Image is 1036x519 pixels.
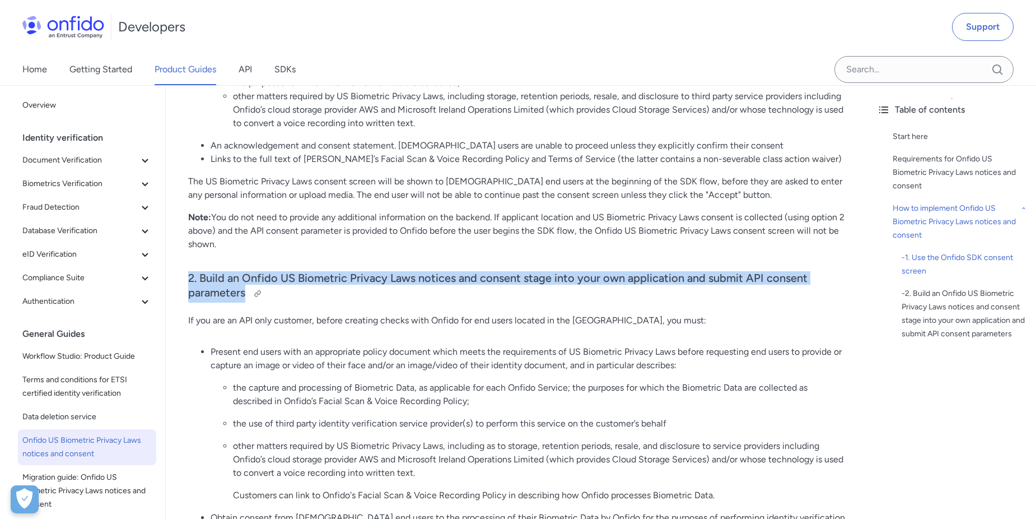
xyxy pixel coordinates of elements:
span: Overview [22,99,152,112]
a: -1. Use the Onfido SDK consent screen [902,251,1027,278]
button: Fraud Detection [18,196,156,219]
p: You do not need to provide any additional information on the backend. If applicant location and U... [188,211,846,251]
span: Data deletion service [22,410,152,424]
a: Data deletion service [18,406,156,428]
a: Home [22,54,47,85]
p: the use of third party identity verification service provider(s) to perform this service on the c... [233,417,846,430]
div: Cookie Preferences [11,485,39,513]
span: Terms and conditions for ETSI certified identity verification [22,373,152,400]
button: eID Verification [18,243,156,266]
a: Product Guides [155,54,216,85]
a: Requirements for Onfido US Biometric Privacy Laws notices and consent [893,152,1027,193]
span: Biometrics Verification [22,177,138,191]
a: API [239,54,252,85]
span: Authentication [22,295,138,308]
li: Links to the full text of [PERSON_NAME]’s Facial Scan & Voice Recording Policy and Terms of Servi... [211,152,846,166]
li: other matters required by US Biometric Privacy Laws, including storage, retention periods, resale... [233,90,846,130]
h3: 2. Build an Onfido US Biometric Privacy Laws notices and consent stage into your own application ... [188,271,846,303]
p: the capture and processing of Biometric Data, as applicable for each Onfido Service; the purposes... [233,381,846,408]
span: Fraud Detection [22,201,138,214]
p: If you are an API only customer, before creating checks with Onfido for end users located in the ... [188,314,846,327]
button: Authentication [18,290,156,313]
a: Support [952,13,1014,41]
a: Overview [18,94,156,117]
p: Present end users with an appropriate policy document which meets the requirements of US Biometri... [211,345,846,372]
span: Migration guide: Onfido US Biometric Privacy Laws notices and consent [22,471,152,511]
div: - 2. Build an Onfido US Biometric Privacy Laws notices and consent stage into your own applicatio... [902,287,1027,341]
button: Document Verification [18,149,156,172]
div: General Guides [22,323,161,345]
a: How to implement Onfido US Biometric Privacy Laws notices and consent [893,202,1027,242]
button: Database Verification [18,220,156,242]
span: Workflow Studio: Product Guide [22,350,152,363]
p: Customers can link to Onfido's Facial Scan & Voice Recording Policy in describing how Onfido proc... [233,489,846,502]
div: Identity verification [22,127,161,149]
div: Table of contents [877,103,1027,117]
button: Biometrics Verification [18,173,156,195]
strong: Note: [188,212,211,223]
h1: Developers [118,18,185,36]
span: eID Verification [22,248,138,261]
input: Onfido search input field [834,56,1014,83]
p: The US Biometric Privacy Laws consent screen will be shown to [DEMOGRAPHIC_DATA] end users at the... [188,175,846,202]
img: Onfido Logo [22,16,104,38]
a: Start here [893,130,1027,143]
a: Getting Started [69,54,132,85]
span: Compliance Suite [22,271,138,285]
a: Workflow Studio: Product Guide [18,345,156,368]
button: Compliance Suite [18,267,156,289]
li: An acknowledgement and consent statement. [DEMOGRAPHIC_DATA] users are unable to proceed unless t... [211,139,846,152]
a: Migration guide: Onfido US Biometric Privacy Laws notices and consent [18,466,156,516]
div: - 1. Use the Onfido SDK consent screen [902,251,1027,278]
a: -2. Build an Onfido US Biometric Privacy Laws notices and consent stage into your own application... [902,287,1027,341]
a: Terms and conditions for ETSI certified identity verification [18,369,156,405]
a: Onfido US Biometric Privacy Laws notices and consent [18,429,156,465]
button: Open Preferences [11,485,39,513]
span: Database Verification [22,224,138,238]
a: SDKs [274,54,296,85]
span: Document Verification [22,154,138,167]
p: other matters required by US Biometric Privacy Laws, including as to storage, retention periods, ... [233,439,846,480]
span: Onfido US Biometric Privacy Laws notices and consent [22,434,152,461]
